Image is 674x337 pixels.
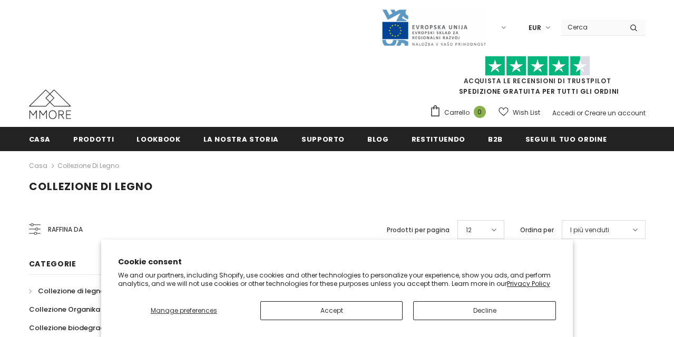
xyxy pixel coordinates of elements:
[485,56,590,76] img: Fidati di Pilot Stars
[466,225,472,235] span: 12
[29,323,122,333] span: Collezione biodegradabile
[570,225,609,235] span: I più venduti
[136,134,180,144] span: Lookbook
[552,108,575,117] a: Accedi
[29,90,71,119] img: Casi MMORE
[29,304,100,314] span: Collezione Organika
[118,256,556,267] h2: Cookie consent
[136,127,180,151] a: Lookbook
[29,160,47,172] a: Casa
[474,106,486,118] span: 0
[429,61,646,96] span: SPEDIZIONE GRATUITA PER TUTTI GLI ORDINI
[38,286,105,296] span: Collezione di legno
[529,23,541,33] span: EUR
[57,161,119,170] a: Collezione di legno
[412,127,465,151] a: Restituendo
[118,301,250,320] button: Manage preferences
[29,319,122,337] a: Collezione biodegradabile
[444,107,470,118] span: Carrello
[301,127,345,151] a: supporto
[488,134,503,144] span: B2B
[499,103,540,122] a: Wish List
[367,127,389,151] a: Blog
[29,127,51,151] a: Casa
[464,76,611,85] a: Acquista le recensioni di TrustPilot
[48,224,83,235] span: Raffina da
[488,127,503,151] a: B2B
[381,23,486,32] a: Javni Razpis
[29,300,100,319] a: Collezione Organika
[203,134,279,144] span: La nostra storia
[29,179,153,194] span: Collezione di legno
[525,134,607,144] span: Segui il tuo ordine
[412,134,465,144] span: Restituendo
[367,134,389,144] span: Blog
[413,301,556,320] button: Decline
[301,134,345,144] span: supporto
[577,108,583,117] span: or
[203,127,279,151] a: La nostra storia
[507,279,550,288] a: Privacy Policy
[73,127,114,151] a: Prodotti
[520,225,554,235] label: Ordina per
[118,271,556,288] p: We and our partners, including Shopify, use cookies and other technologies to personalize your ex...
[29,282,105,300] a: Collezione di legno
[73,134,114,144] span: Prodotti
[429,105,491,121] a: Carrello 0
[387,225,450,235] label: Prodotti per pagina
[260,301,403,320] button: Accept
[29,134,51,144] span: Casa
[381,8,486,47] img: Javni Razpis
[29,259,76,269] span: Categorie
[561,19,622,35] input: Search Site
[525,127,607,151] a: Segui il tuo ordine
[584,108,646,117] a: Creare un account
[151,306,217,315] span: Manage preferences
[513,107,540,118] span: Wish List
